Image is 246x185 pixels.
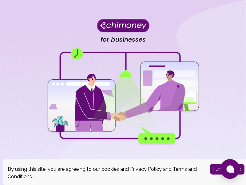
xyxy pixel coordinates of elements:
button: Open chat window [220,159,240,179]
img: Chimoney for businesses [97,18,149,32]
div: By using this site, you are agreeing to our cookies and and . [8,166,201,180]
img: for businesses [46,48,200,146]
a: Privacy Policy [130,166,162,172]
button: Accept cookies [210,164,244,175]
h4: for businesses [101,36,146,43]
